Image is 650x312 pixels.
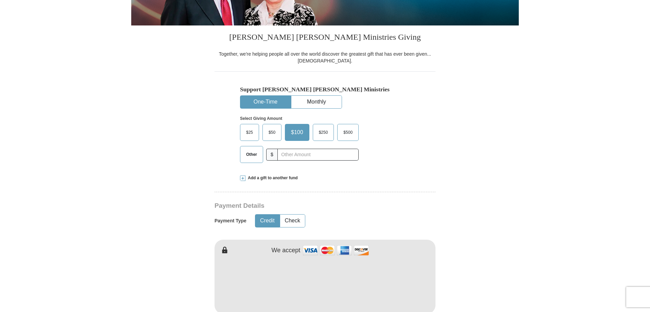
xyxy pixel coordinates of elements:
[243,127,256,137] span: $25
[255,215,279,227] button: Credit
[315,127,331,137] span: $250
[215,25,435,51] h3: [PERSON_NAME] [PERSON_NAME] Ministries Giving
[240,86,410,93] h5: Support [PERSON_NAME] [PERSON_NAME] Ministries
[240,116,282,121] strong: Select Giving Amount
[291,96,342,108] button: Monthly
[245,175,298,181] span: Add a gift to another fund
[266,149,278,161] span: $
[215,51,435,64] div: Together, we're helping people all over the world discover the greatest gift that has ever been g...
[243,149,260,160] span: Other
[265,127,279,137] span: $50
[277,149,359,161] input: Other Amount
[302,243,370,258] img: credit cards accepted
[215,202,388,210] h3: Payment Details
[280,215,305,227] button: Check
[340,127,356,137] span: $500
[240,96,291,108] button: One-Time
[215,218,246,224] h5: Payment Type
[288,127,307,137] span: $100
[272,247,301,254] h4: We accept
